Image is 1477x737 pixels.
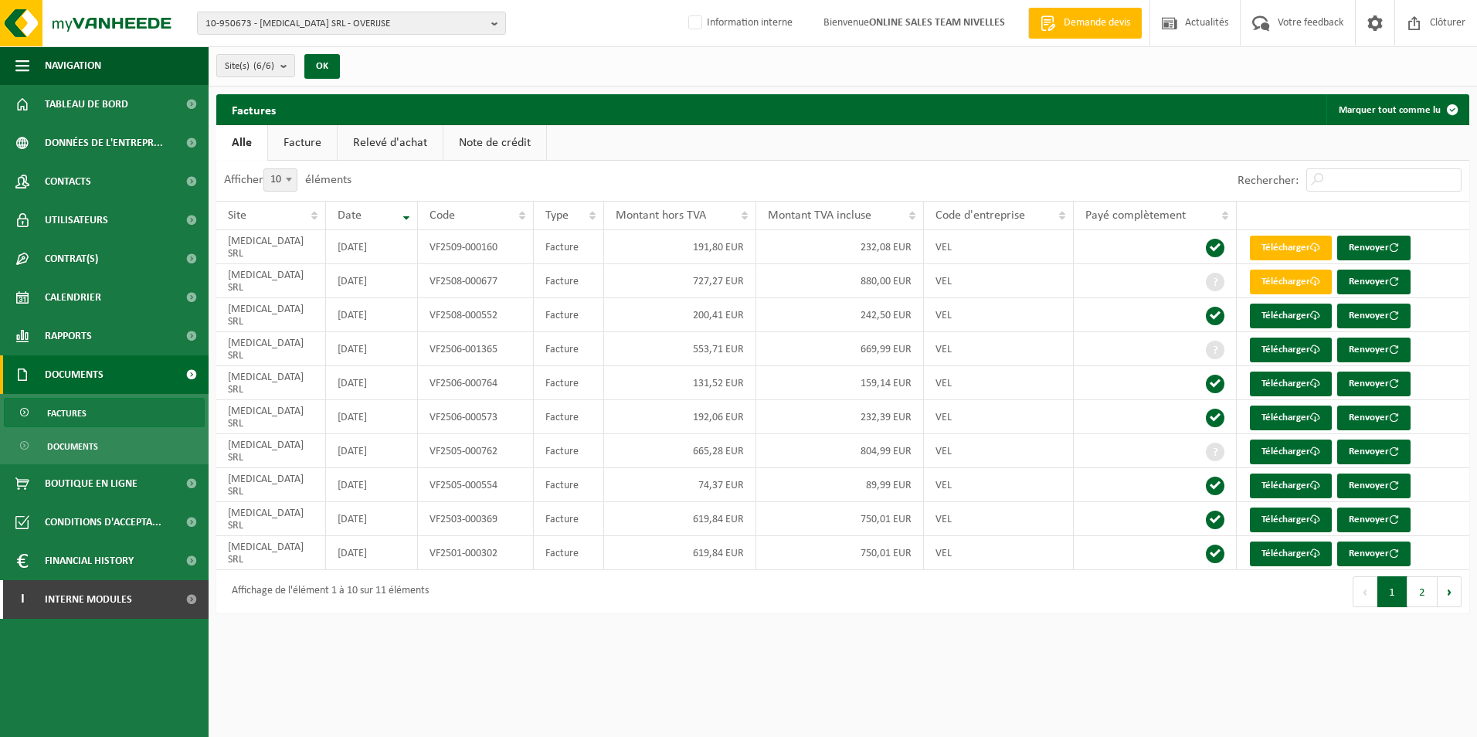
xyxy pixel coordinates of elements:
[604,264,756,298] td: 727,27 EUR
[756,230,925,264] td: 232,08 EUR
[1438,576,1462,607] button: Next
[418,468,533,502] td: VF2505-000554
[430,209,455,222] span: Code
[264,169,297,191] span: 10
[534,502,604,536] td: Facture
[1337,542,1411,566] button: Renvoyer
[534,400,604,434] td: Facture
[604,468,756,502] td: 74,37 EUR
[604,400,756,434] td: 192,06 EUR
[418,298,533,332] td: VF2508-000552
[326,400,418,434] td: [DATE]
[338,125,443,161] a: Relevé d'achat
[1407,576,1438,607] button: 2
[216,94,291,124] h2: Factures
[924,400,1074,434] td: VEL
[604,434,756,468] td: 665,28 EUR
[924,230,1074,264] td: VEL
[1250,236,1332,260] a: Télécharger
[1337,474,1411,498] button: Renvoyer
[225,55,274,78] span: Site(s)
[924,366,1074,400] td: VEL
[534,332,604,366] td: Facture
[45,355,104,394] span: Documents
[756,434,925,468] td: 804,99 EUR
[756,468,925,502] td: 89,99 EUR
[534,468,604,502] td: Facture
[924,502,1074,536] td: VEL
[216,536,326,570] td: [MEDICAL_DATA] SRL
[338,209,362,222] span: Date
[326,264,418,298] td: [DATE]
[4,398,205,427] a: Factures
[756,332,925,366] td: 669,99 EUR
[1250,474,1332,498] a: Télécharger
[263,168,297,192] span: 10
[216,298,326,332] td: [MEDICAL_DATA] SRL
[326,366,418,400] td: [DATE]
[45,239,98,278] span: Contrat(s)
[45,201,108,239] span: Utilisateurs
[604,332,756,366] td: 553,71 EUR
[326,536,418,570] td: [DATE]
[1337,270,1411,294] button: Renvoyer
[1377,576,1407,607] button: 1
[45,46,101,85] span: Navigation
[45,464,138,503] span: Boutique en ligne
[1250,440,1332,464] a: Télécharger
[216,332,326,366] td: [MEDICAL_DATA] SRL
[756,502,925,536] td: 750,01 EUR
[534,264,604,298] td: Facture
[604,502,756,536] td: 619,84 EUR
[1250,304,1332,328] a: Télécharger
[1337,440,1411,464] button: Renvoyer
[326,468,418,502] td: [DATE]
[45,162,91,201] span: Contacts
[1337,304,1411,328] button: Renvoyer
[534,366,604,400] td: Facture
[418,502,533,536] td: VF2503-000369
[1353,576,1377,607] button: Previous
[326,298,418,332] td: [DATE]
[534,298,604,332] td: Facture
[45,580,132,619] span: Interne modules
[1250,406,1332,430] a: Télécharger
[216,230,326,264] td: [MEDICAL_DATA] SRL
[45,124,163,162] span: Données de l'entrepr...
[197,12,506,35] button: 10-950673 - [MEDICAL_DATA] SRL - OVERIJSE
[326,434,418,468] td: [DATE]
[1028,8,1142,39] a: Demande devis
[616,209,706,222] span: Montant hors TVA
[216,125,267,161] a: Alle
[924,332,1074,366] td: VEL
[756,536,925,570] td: 750,01 EUR
[924,264,1074,298] td: VEL
[1337,406,1411,430] button: Renvoyer
[4,431,205,460] a: Documents
[47,399,87,428] span: Factures
[604,366,756,400] td: 131,52 EUR
[1337,508,1411,532] button: Renvoyer
[418,230,533,264] td: VF2509-000160
[1060,15,1134,31] span: Demande devis
[756,400,925,434] td: 232,39 EUR
[534,434,604,468] td: Facture
[304,54,340,79] button: OK
[443,125,546,161] a: Note de crédit
[924,434,1074,468] td: VEL
[418,366,533,400] td: VF2506-000764
[1250,508,1332,532] a: Télécharger
[1238,175,1299,187] label: Rechercher:
[224,578,429,606] div: Affichage de l'élément 1 à 10 sur 11 éléments
[268,125,337,161] a: Facture
[224,174,351,186] label: Afficher éléments
[418,536,533,570] td: VF2501-000302
[1326,94,1468,125] button: Marquer tout comme lu
[45,503,161,542] span: Conditions d'accepta...
[326,332,418,366] td: [DATE]
[1250,338,1332,362] a: Télécharger
[47,432,98,461] span: Documents
[216,502,326,536] td: [MEDICAL_DATA] SRL
[869,17,1005,29] strong: ONLINE SALES TEAM NIVELLES
[45,542,134,580] span: Financial History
